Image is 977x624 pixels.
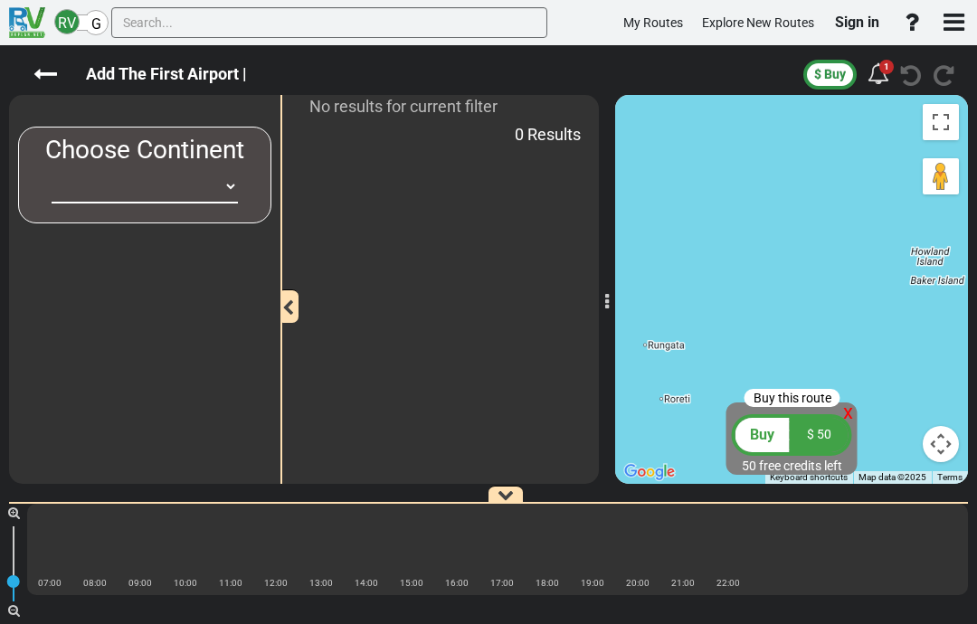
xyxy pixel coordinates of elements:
span: 50 [742,459,756,473]
div: 10:00 [163,574,208,591]
div: 19:00 [570,574,615,591]
button: $ Buy [803,60,857,90]
div: | [570,589,615,606]
span: Choose Continent [45,135,244,165]
button: Keyboard shortcuts [770,471,848,484]
span: x [843,401,853,423]
div: | [253,589,299,606]
div: | [615,589,660,606]
div: | [389,589,434,606]
span: My Routes [623,15,683,30]
label: Add The First Airport | [68,59,265,90]
div: 1 [868,59,889,90]
div: 13:00 [299,574,344,591]
a: My Routes [615,5,691,41]
div: 11:00 [208,574,253,591]
div: 16:00 [434,574,479,591]
div: 12:00 [253,574,299,591]
button: Map camera controls [923,426,959,462]
span: RV [58,14,76,32]
div: | [208,589,253,606]
div: G [83,10,109,35]
span: Buy this route [754,391,831,405]
button: Toggle fullscreen view [923,104,959,140]
span: G [91,15,101,33]
span: No results for current filter [309,97,498,116]
a: Sign in [827,4,887,42]
span: $ Buy [814,67,846,81]
span: Map data ©2025 [858,472,926,482]
img: RvPlanetLogo.png [9,7,45,38]
div: 14:00 [344,574,389,591]
div: | [479,589,525,606]
div: 0 Results [510,118,585,151]
div: | [118,589,163,606]
span: Sign in [835,14,879,31]
div: | [706,589,751,606]
input: Search... [111,7,547,38]
a: Terms (opens in new tab) [937,472,963,482]
div: 09:00 [118,574,163,591]
button: Drag Pegman onto the map to open Street View [923,158,959,194]
span: $ 50 [807,427,831,441]
div: | [72,589,118,606]
div: | [163,589,208,606]
button: Buy $ 50 [726,413,858,457]
div: | [299,589,344,606]
div: 15:00 [389,574,434,591]
div: | [344,589,389,606]
a: Explore New Routes [694,5,822,41]
div: x [843,398,853,426]
div: 17:00 [479,574,525,591]
span: Explore New Routes [702,15,814,30]
div: | [434,589,479,606]
span: Buy [750,426,774,443]
a: Open this area in Google Maps (opens a new window) [620,460,679,484]
div: 21:00 [660,574,706,591]
div: 20:00 [615,574,660,591]
span: free credits left [759,459,842,473]
img: Google [620,460,679,484]
div: | [525,589,570,606]
div: 22:00 [706,574,751,591]
div: 18:00 [525,574,570,591]
div: 07:00 [27,574,72,591]
div: 08:00 [72,574,118,591]
div: | [660,589,706,606]
div: | [27,589,72,606]
div: 1 [879,60,894,74]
